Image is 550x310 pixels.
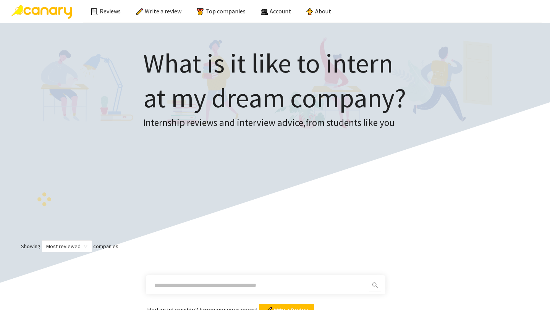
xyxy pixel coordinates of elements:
span: Account [270,7,291,15]
a: Top companies [197,7,246,15]
a: Reviews [91,7,121,15]
img: Canary Logo [11,5,72,19]
a: About [306,7,331,15]
img: people.png [261,8,268,15]
h1: What is it like to intern [143,46,406,115]
div: Showing companies [8,240,542,252]
a: Write a review [136,7,181,15]
h3: Internship reviews and interview advice, from students like you [143,115,406,131]
span: Most reviewed [46,241,87,252]
span: at my dream company? [143,81,406,115]
button: search [369,279,381,291]
span: search [369,282,381,288]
